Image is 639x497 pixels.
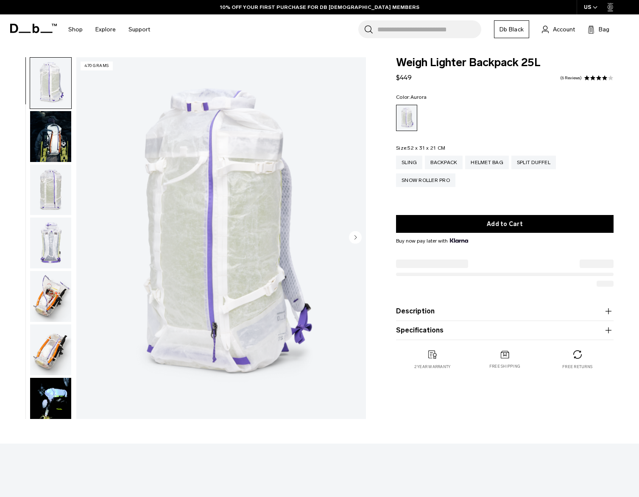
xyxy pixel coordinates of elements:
a: Aurora [396,105,417,131]
a: 6 reviews [560,76,582,80]
a: Explore [95,14,116,45]
button: Next slide [349,231,362,245]
img: Weigh_Lighter_Backpack_25L_4.png [30,271,71,322]
img: Weigh_Lighter_Backpack_25L_5.png [30,324,71,375]
a: Split Duffel [511,156,556,169]
button: Weigh_Lighter_Backpack_25L_5.png [30,324,72,376]
span: $449 [396,73,412,81]
img: Weigh_Lighter_Backpack_25L_1.png [30,58,71,109]
p: 2 year warranty [414,364,451,370]
span: Aurora [410,94,427,100]
li: 1 / 18 [76,57,366,419]
a: Db Black [494,20,529,38]
a: Sling [396,156,422,169]
img: Weigh_Lighter_Backpack_25L_1.png [76,57,366,419]
img: Weigh Lighter Backpack 25L Aurora [30,378,71,429]
p: 470 grams [81,61,113,70]
button: Specifications [396,325,614,335]
a: Backpack [425,156,463,169]
button: Add to Cart [396,215,614,233]
button: Weigh_Lighter_Backpack_25L_3.png [30,217,72,269]
img: {"height" => 20, "alt" => "Klarna"} [450,238,468,243]
a: Snow Roller Pro [396,173,455,187]
a: Support [128,14,150,45]
img: Weigh_Lighter_Backpack_25L_3.png [30,218,71,268]
button: Weigh_Lighter_Backpack_25L_Lifestyle_new.png [30,111,72,162]
img: Weigh_Lighter_Backpack_25L_2.png [30,165,71,215]
button: Weigh Lighter Backpack 25L Aurora [30,377,72,429]
p: Free shipping [489,363,520,369]
span: Account [553,25,575,34]
a: 10% OFF YOUR FIRST PURCHASE FOR DB [DEMOGRAPHIC_DATA] MEMBERS [220,3,419,11]
span: Buy now pay later with [396,237,468,245]
span: Bag [599,25,609,34]
button: Bag [588,24,609,34]
span: Weigh Lighter Backpack 25L [396,57,614,68]
a: Account [542,24,575,34]
p: Free returns [562,364,592,370]
button: Weigh_Lighter_Backpack_25L_4.png [30,271,72,322]
button: Weigh_Lighter_Backpack_25L_2.png [30,164,72,216]
legend: Color: [396,95,427,100]
a: Helmet Bag [465,156,509,169]
a: Shop [68,14,83,45]
button: Weigh_Lighter_Backpack_25L_1.png [30,57,72,109]
img: Weigh_Lighter_Backpack_25L_Lifestyle_new.png [30,111,71,162]
legend: Size: [396,145,445,151]
button: Description [396,306,614,316]
span: 52 x 31 x 21 CM [407,145,445,151]
nav: Main Navigation [62,14,156,45]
